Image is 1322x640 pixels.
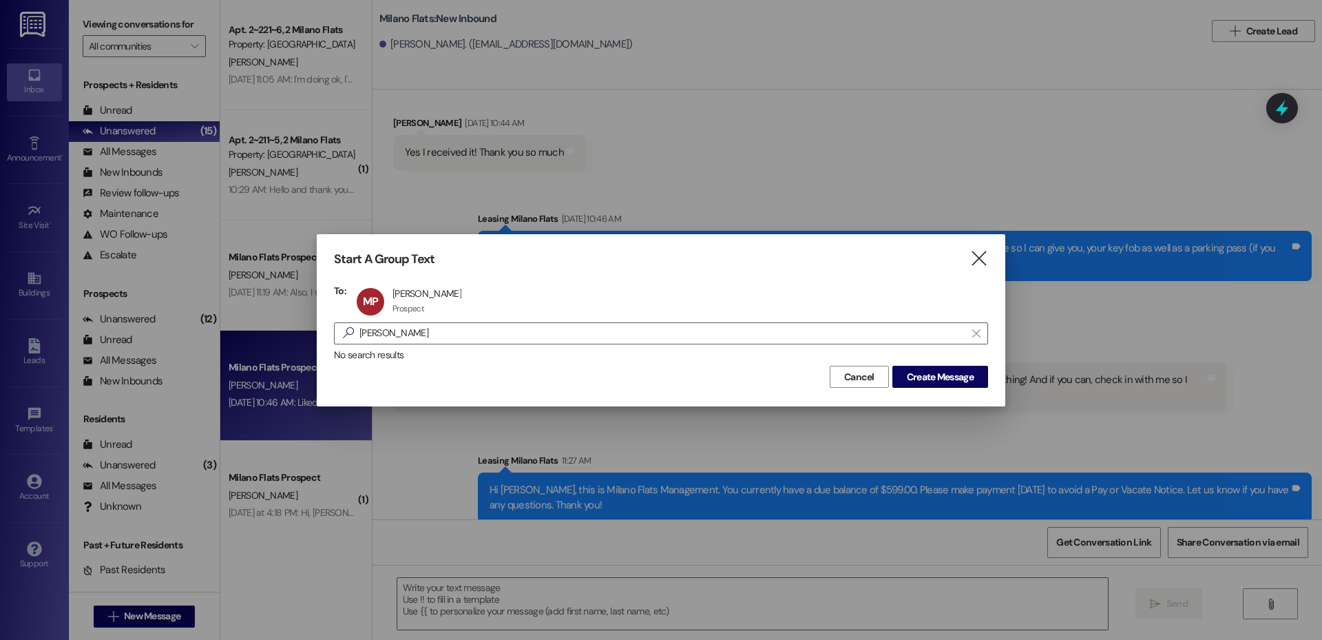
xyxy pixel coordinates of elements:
h3: To: [334,285,346,297]
h3: Start A Group Text [334,251,434,267]
div: Prospect [392,303,424,314]
button: Clear text [965,323,987,344]
button: Cancel [830,366,889,388]
i:  [969,251,988,266]
span: Cancel [844,370,874,384]
div: No search results [334,348,988,362]
input: Search for any contact or apartment [359,324,965,343]
i:  [972,328,980,339]
button: Create Message [892,366,988,388]
i:  [337,326,359,340]
span: MP [363,294,378,309]
div: [PERSON_NAME] [392,287,461,300]
span: Create Message [907,370,974,384]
